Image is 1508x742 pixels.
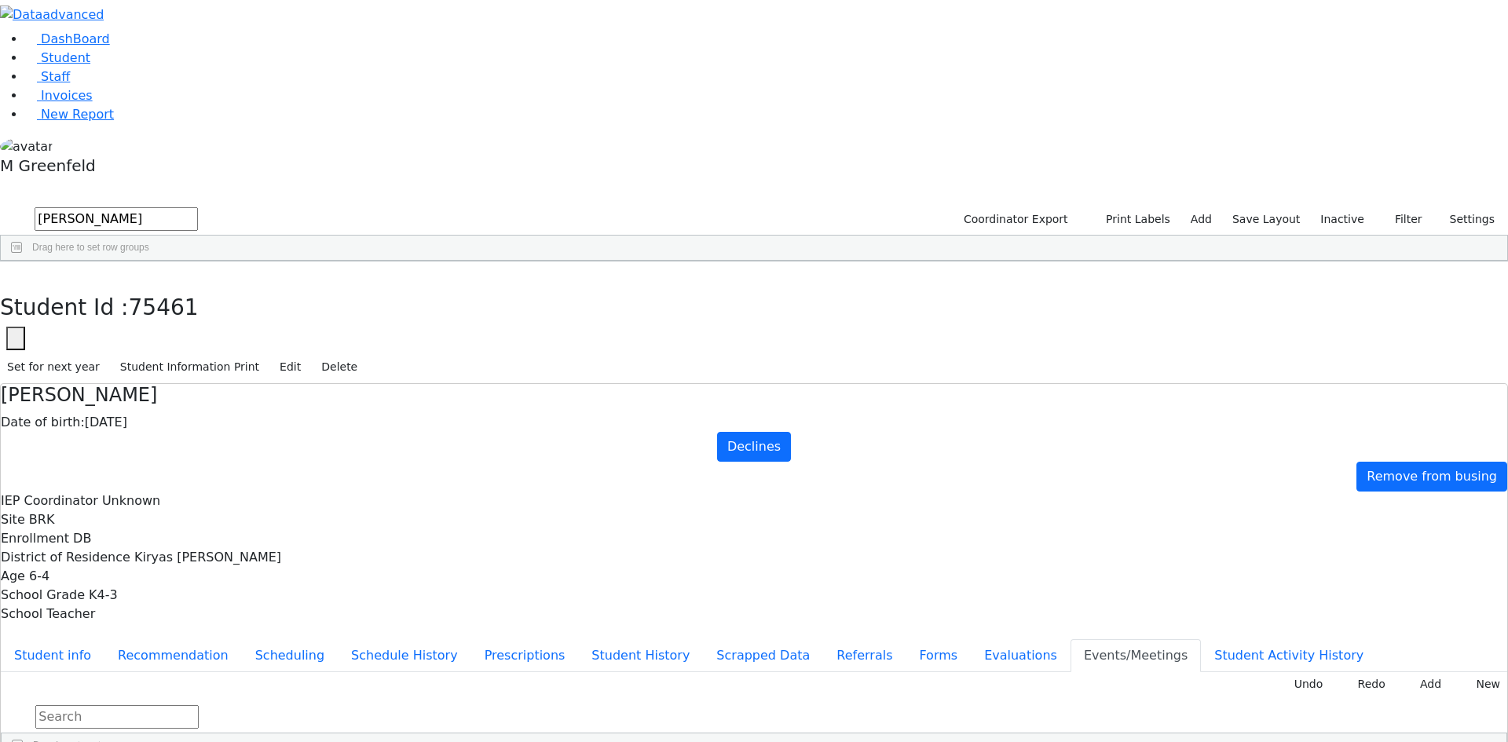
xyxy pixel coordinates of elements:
[1,413,85,432] label: Date of birth:
[314,355,364,379] button: Delete
[1374,207,1429,232] button: Filter
[1356,462,1507,492] a: Remove from busing
[1225,207,1307,232] button: Save Layout
[1403,672,1448,696] button: Add
[1,492,98,510] label: IEP Coordinator
[338,639,471,672] button: Schedule History
[906,639,971,672] button: Forms
[29,568,49,583] span: 6-4
[41,31,110,46] span: DashBoard
[134,550,281,565] span: Kiryas [PERSON_NAME]
[89,587,118,602] span: K4-3
[1429,207,1502,232] button: Settings
[1,413,1507,432] div: [DATE]
[1340,672,1392,696] button: Redo
[242,639,338,672] button: Scheduling
[129,294,199,320] span: 75461
[73,531,91,546] span: DB
[25,107,114,122] a: New Report
[1,586,85,605] label: School Grade
[971,639,1071,672] button: Evaluations
[41,107,114,122] span: New Report
[1,548,130,567] label: District of Residence
[273,355,308,379] button: Edit
[578,639,703,672] button: Student History
[1071,639,1201,672] button: Events/Meetings
[41,88,93,103] span: Invoices
[113,355,266,379] button: Student Information Print
[1,639,104,672] button: Student info
[25,88,93,103] a: Invoices
[1201,639,1377,672] button: Student Activity History
[41,69,70,84] span: Staff
[1,529,69,548] label: Enrollment
[1276,672,1330,696] button: Undo
[703,639,823,672] button: Scrapped Data
[25,69,70,84] a: Staff
[717,432,791,462] a: Declines
[35,705,199,729] input: Search
[1,510,25,529] label: Site
[104,639,242,672] button: Recommendation
[41,50,90,65] span: Student
[1,384,1507,407] h4: [PERSON_NAME]
[25,31,110,46] a: DashBoard
[1184,207,1219,232] a: Add
[35,207,198,231] input: Search
[1313,207,1371,232] label: Inactive
[29,512,55,527] span: BRK
[953,207,1075,232] button: Coordinator Export
[25,50,90,65] a: Student
[1459,672,1507,696] button: New
[823,639,906,672] button: Referrals
[32,242,149,253] span: Drag here to set row groups
[1,605,95,623] label: School Teacher
[1367,469,1497,484] span: Remove from busing
[471,639,579,672] button: Prescriptions
[102,493,160,508] span: Unknown
[1,567,25,586] label: Age
[1088,207,1177,232] button: Print Labels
